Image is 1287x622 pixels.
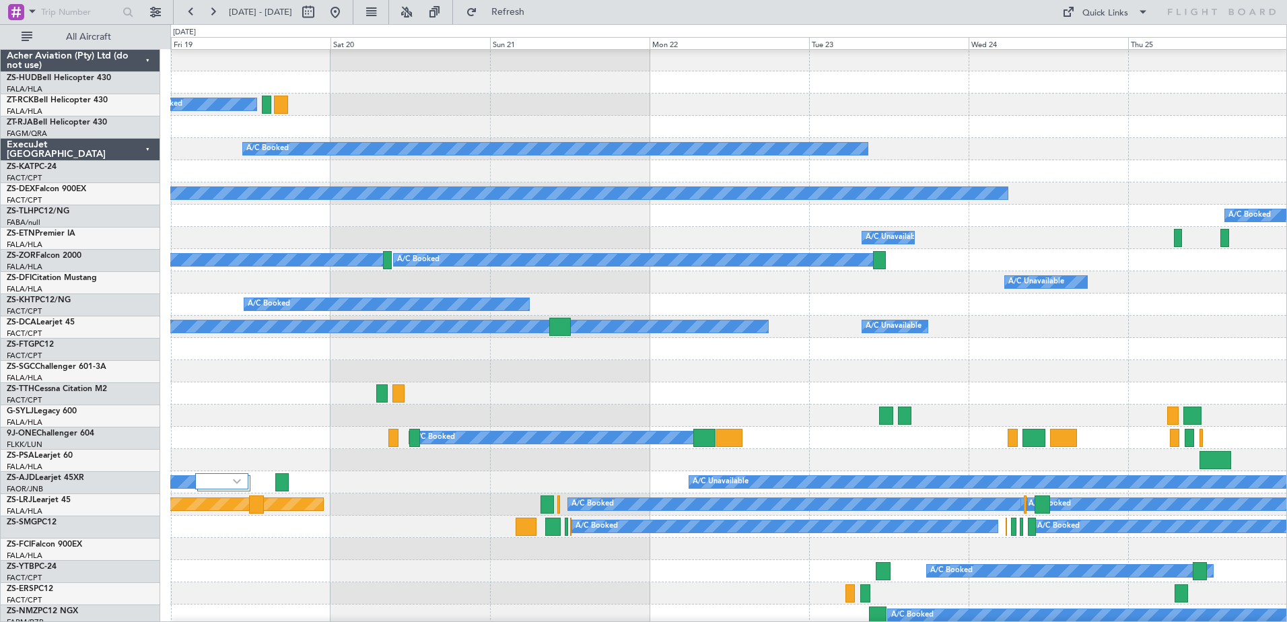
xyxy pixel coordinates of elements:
a: ZT-RCKBell Helicopter 430 [7,96,108,104]
div: Sun 21 [490,37,650,49]
a: ZS-NMZPC12 NGX [7,607,78,615]
div: A/C Booked [413,427,455,448]
span: ZS-YTB [7,563,34,571]
a: FLKK/LUN [7,440,42,450]
a: FALA/HLA [7,262,42,272]
div: [DATE] [173,27,196,38]
a: FALA/HLA [7,240,42,250]
a: FALA/HLA [7,84,42,94]
a: FALA/HLA [7,373,42,383]
span: G-SYLJ [7,407,34,415]
div: Mon 22 [650,37,809,49]
a: ZS-PSALearjet 60 [7,452,73,460]
span: ZS-KAT [7,163,34,171]
span: All Aircraft [35,32,142,42]
a: G-SYLJLegacy 600 [7,407,77,415]
a: FACT/CPT [7,195,42,205]
a: ZS-HUDBell Helicopter 430 [7,74,111,82]
a: FALA/HLA [7,462,42,472]
a: FACT/CPT [7,395,42,405]
a: FACT/CPT [7,329,42,339]
a: ZS-YTBPC-24 [7,563,57,571]
a: FALA/HLA [7,551,42,561]
a: FALA/HLA [7,506,42,516]
a: ZS-TLHPC12/NG [7,207,69,215]
div: A/C Booked [576,516,618,537]
span: Refresh [480,7,536,17]
span: ZS-LRJ [7,496,32,504]
div: A/C Booked [1228,205,1271,226]
a: ZS-ERSPC12 [7,585,53,593]
span: ZS-SMG [7,518,37,526]
a: ZS-DEXFalcon 900EX [7,185,86,193]
span: ZS-ETN [7,230,35,238]
a: 9J-ONEChallenger 604 [7,429,94,438]
div: Fri 19 [171,37,331,49]
div: A/C Booked [930,561,973,581]
a: ZS-LRJLearjet 45 [7,496,71,504]
a: ZS-KHTPC12/NG [7,296,71,304]
a: FALA/HLA [7,284,42,294]
div: A/C Booked [248,294,290,314]
input: Trip Number [41,2,118,22]
span: ZS-ZOR [7,252,36,260]
a: ZS-KATPC-24 [7,163,57,171]
a: FAOR/JNB [7,484,43,494]
a: FABA/null [7,217,40,228]
a: FACT/CPT [7,173,42,183]
span: ZT-RJA [7,118,33,127]
div: Wed 24 [969,37,1128,49]
div: Sat 20 [331,37,490,49]
span: ZS-TTH [7,385,34,393]
a: ZS-ETNPremier IA [7,230,75,238]
span: ZS-ERS [7,585,34,593]
div: A/C Booked [397,250,440,270]
a: FAGM/QRA [7,129,47,139]
span: ZS-FCI [7,541,31,549]
button: All Aircraft [15,26,146,48]
a: ZS-TTHCessna Citation M2 [7,385,107,393]
a: ZS-FTGPC12 [7,341,54,349]
a: ZS-DCALearjet 45 [7,318,75,326]
button: Refresh [460,1,541,23]
a: FALA/HLA [7,106,42,116]
span: ZS-SGC [7,363,35,371]
span: ZS-HUD [7,74,37,82]
div: Quick Links [1082,7,1128,20]
span: ZS-FTG [7,341,34,349]
a: FACT/CPT [7,573,42,583]
div: A/C Booked [571,494,614,514]
span: 9J-ONE [7,429,36,438]
a: ZS-SGCChallenger 601-3A [7,363,106,371]
span: ZT-RCK [7,96,34,104]
span: ZS-DCA [7,318,36,326]
a: ZS-DFICitation Mustang [7,274,97,282]
a: FACT/CPT [7,351,42,361]
span: ZS-TLH [7,207,34,215]
a: ZS-SMGPC12 [7,518,57,526]
a: ZT-RJABell Helicopter 430 [7,118,107,127]
button: Quick Links [1055,1,1155,23]
a: FACT/CPT [7,306,42,316]
span: ZS-KHT [7,296,35,304]
div: A/C Booked [1037,516,1080,537]
a: ZS-AJDLearjet 45XR [7,474,84,482]
a: ZS-FCIFalcon 900EX [7,541,82,549]
span: [DATE] - [DATE] [229,6,292,18]
div: A/C Booked [1029,494,1071,514]
div: A/C Booked [246,139,289,159]
a: FACT/CPT [7,595,42,605]
img: arrow-gray.svg [233,479,241,484]
span: ZS-AJD [7,474,35,482]
div: A/C Unavailable [1008,272,1064,292]
div: A/C Unavailable [866,228,921,248]
div: Tue 23 [809,37,969,49]
a: FALA/HLA [7,417,42,427]
span: ZS-DEX [7,185,35,193]
div: A/C Unavailable [693,472,749,492]
span: ZS-PSA [7,452,34,460]
div: A/C Unavailable [866,316,921,337]
a: ZS-ZORFalcon 2000 [7,252,81,260]
span: ZS-DFI [7,274,32,282]
span: ZS-NMZ [7,607,38,615]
